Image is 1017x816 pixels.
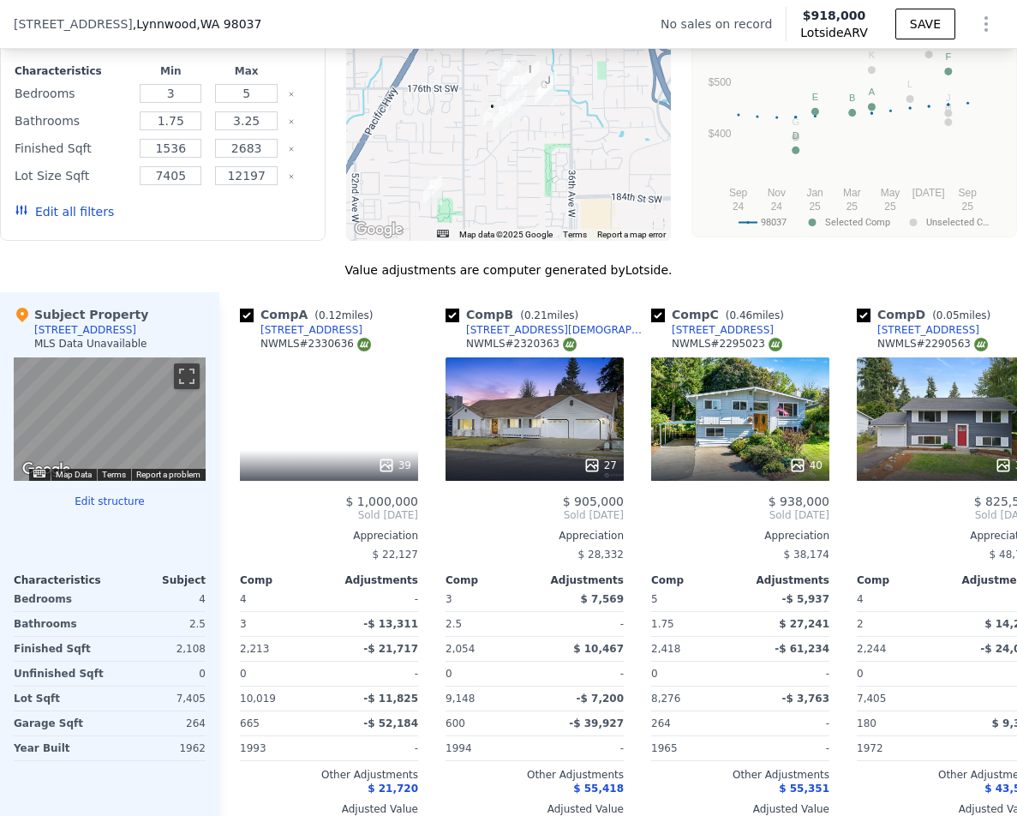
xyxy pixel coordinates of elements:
div: NWMLS # 2295023 [672,337,782,351]
div: [STREET_ADDRESS] [260,323,362,337]
span: 0.12 [319,309,342,321]
div: - [538,736,624,760]
text: F [946,51,952,62]
div: Bedrooms [15,81,129,105]
div: 1994 [446,736,531,760]
a: Report a map error [597,230,666,239]
span: ( miles) [513,309,585,321]
span: 9,148 [446,693,475,705]
span: , Lynnwood [133,15,262,33]
button: Toggle fullscreen view [174,363,200,389]
span: , WA 98037 [196,17,261,31]
button: Clear [288,173,295,180]
div: - [332,587,418,611]
span: 2,418 [651,643,680,655]
span: ( miles) [719,309,791,321]
div: 4015 176th St SW [498,55,517,84]
span: $ 7,569 [581,593,624,605]
div: 17907 Spruce Way [493,102,511,131]
text: 25 [962,201,974,213]
div: Appreciation [240,529,418,543]
div: Characteristics [14,573,110,587]
img: NWMLS Logo [974,338,988,351]
div: NWMLS # 2330636 [260,337,371,351]
span: -$ 5,937 [782,593,829,605]
text: $500 [709,76,732,88]
span: Sold [DATE] [651,508,829,522]
button: Clear [288,91,295,98]
div: - [744,711,829,735]
span: 0.46 [729,309,752,321]
span: 2,054 [446,643,475,655]
div: 2.5 [113,612,206,636]
a: Open this area in Google Maps (opens a new window) [350,219,407,241]
span: 4 [240,593,247,605]
div: Unfinished Sqft [14,662,106,686]
div: No sales on record [661,15,786,33]
div: Bathrooms [15,109,129,133]
span: 0 [446,668,452,680]
span: 7,405 [857,693,886,705]
text: Sep [729,187,748,199]
span: 5 [651,593,658,605]
span: -$ 61,234 [775,643,829,655]
div: 1972 [857,736,942,760]
div: NWMLS # 2290563 [877,337,988,351]
text: A [869,87,876,97]
span: 0 [240,668,247,680]
img: Google [350,219,407,241]
text: Nov [768,187,786,199]
img: NWMLS Logo [769,338,782,351]
div: 1965 [651,736,737,760]
span: $ 938,000 [769,495,829,508]
div: 2.5 [446,612,531,636]
div: Appreciation [446,529,624,543]
span: 264 [651,717,671,729]
div: Adjusted Value [240,802,418,816]
button: Map Data [56,469,92,481]
a: [STREET_ADDRESS] [651,323,774,337]
div: Subject Property [14,306,148,323]
span: 2,244 [857,643,886,655]
text: [DATE] [912,187,945,199]
span: 600 [446,717,465,729]
span: 0.05 [936,309,960,321]
text: May [881,187,900,199]
button: Edit all filters [15,203,114,220]
span: $ 10,467 [573,643,624,655]
div: Subject [110,573,206,587]
button: Keyboard shortcuts [33,470,45,477]
span: $ 28,332 [578,549,624,561]
a: Terms (opens in new tab) [102,470,126,479]
div: Comp C [651,306,791,323]
span: $ 905,000 [563,495,624,508]
div: Comp [240,573,329,587]
div: NWMLS # 2320363 [466,337,577,351]
text: K [869,50,876,60]
span: 8,276 [651,693,680,705]
text: 25 [885,201,897,213]
div: [STREET_ADDRESS] [34,323,136,337]
div: - [538,662,624,686]
span: $ 21,720 [368,783,418,795]
span: [STREET_ADDRESS] [14,15,133,33]
div: 3 [240,612,326,636]
a: [STREET_ADDRESS] [240,323,362,337]
span: -$ 11,825 [363,693,418,705]
text: L [907,79,912,89]
button: Edit structure [14,495,206,508]
text: 24 [733,201,745,213]
a: [STREET_ADDRESS][DEMOGRAPHIC_DATA] [446,323,644,337]
text: D [793,130,799,141]
div: Finished Sqft [15,136,129,160]
span: -$ 21,717 [363,643,418,655]
div: Other Adjustments [446,768,624,782]
div: Adjusted Value [446,802,624,816]
div: Comp A [240,306,380,323]
div: Other Adjustments [240,768,418,782]
div: Min [136,64,205,78]
div: Comp [857,573,946,587]
text: 25 [847,201,858,213]
div: - [744,662,829,686]
div: 1.75 [651,612,737,636]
